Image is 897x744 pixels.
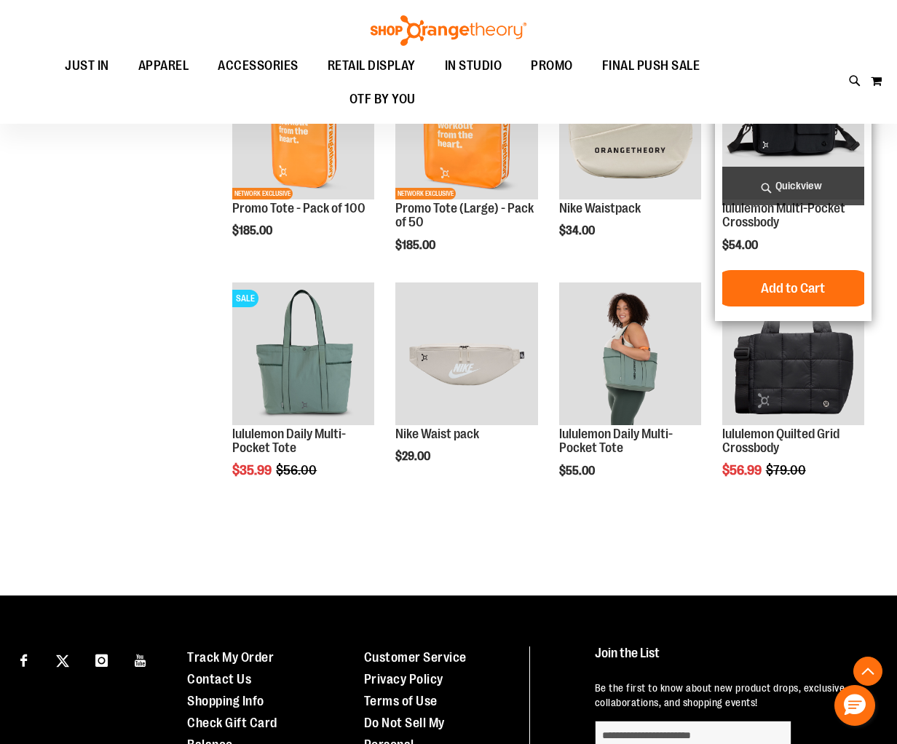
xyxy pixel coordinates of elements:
img: lululemon Multi-Pocket Crossbody [722,57,864,199]
a: Quickview [722,167,864,205]
a: Customer Service [364,650,467,665]
a: Visit our Facebook page [11,646,36,672]
button: Add to Cart [713,270,873,306]
span: $35.99 [232,463,274,478]
img: lululemon Quilted Grid Crossbody [722,282,864,424]
a: Nike Waist pack [395,427,479,441]
a: APPAREL [124,50,204,83]
img: Promo Tote (Large) - Pack of 50 [395,57,537,199]
div: product [552,50,708,274]
span: $56.99 [722,463,764,478]
img: Twitter [56,654,69,668]
a: JUST IN [50,50,124,83]
a: FINAL PUSH SALE [588,50,715,83]
a: Promo Tote - Pack of 100NEWNETWORK EXCLUSIVE [232,57,374,201]
a: Visit our Instagram page [89,646,114,672]
a: lululemon Daily Multi-Pocket ToteSALE [232,282,374,427]
span: JUST IN [65,50,109,82]
a: ACCESSORIES [203,50,313,82]
a: lululemon Quilted Grid CrossbodySALE [722,282,864,427]
a: lululemon Multi-Pocket Crossbody [722,57,864,201]
span: ACCESSORIES [218,50,299,82]
p: Be the first to know about new product drops, exclusive collaborations, and shopping events! [595,681,872,710]
span: PROMO [531,50,573,82]
div: product [388,50,545,289]
span: $55.00 [559,464,597,478]
h4: Join the List [595,646,872,673]
a: Promo Tote (Large) - Pack of 50 [395,201,534,230]
span: APPAREL [138,50,189,82]
div: product [225,50,382,274]
span: RETAIL DISPLAY [328,50,416,82]
span: $34.00 [559,224,597,237]
div: product [715,275,872,515]
span: $185.00 [232,224,274,237]
a: Nike Waistpack [559,201,641,215]
a: Contact Us [187,672,251,686]
a: lululemon Daily Multi-Pocket Tote [232,427,346,456]
span: $56.00 [276,463,319,478]
img: Main view of 2024 Convention Nike Waistpack [395,282,537,424]
a: Visit our Youtube page [128,646,154,672]
div: product [715,50,872,321]
a: Visit our X page [50,646,76,672]
span: $185.00 [395,239,438,252]
a: Nike Waistpack [559,57,701,201]
a: Main view of 2024 Convention lululemon Daily Multi-Pocket Tote [559,282,701,427]
span: FINAL PUSH SALE [602,50,700,82]
span: $54.00 [722,239,760,252]
img: Main view of 2024 Convention lululemon Daily Multi-Pocket Tote [559,282,701,424]
a: Track My Order [187,650,274,665]
a: PROMO [516,50,588,83]
a: RETAIL DISPLAY [313,50,430,83]
a: lululemon Quilted Grid Crossbody [722,427,839,456]
span: $79.00 [766,463,808,478]
a: Main view of 2024 Convention Nike Waistpack [395,282,537,427]
div: product [225,275,382,515]
span: IN STUDIO [445,50,502,82]
div: product [552,275,708,515]
img: Promo Tote - Pack of 100 [232,57,374,199]
a: lululemon Daily Multi-Pocket Tote [559,427,673,456]
a: Shopping Info [187,694,264,708]
span: OTF BY YOU [349,83,416,116]
span: Add to Cart [761,280,825,296]
a: Terms of Use [364,694,438,708]
span: NETWORK EXCLUSIVE [395,188,456,199]
span: $29.00 [395,450,432,463]
img: Shop Orangetheory [368,15,529,46]
div: product [388,275,545,500]
button: Hello, have a question? Let’s chat. [834,685,875,726]
span: NETWORK EXCLUSIVE [232,188,293,199]
a: lululemon Multi-Pocket Crossbody [722,201,845,230]
a: Promo Tote (Large) - Pack of 50NEWNETWORK EXCLUSIVE [395,57,537,201]
span: SALE [232,290,258,307]
a: IN STUDIO [430,50,517,83]
a: Promo Tote - Pack of 100 [232,201,365,215]
a: Privacy Policy [364,672,443,686]
img: lululemon Daily Multi-Pocket Tote [232,282,374,424]
a: OTF BY YOU [335,83,430,116]
img: Nike Waistpack [559,57,701,199]
button: Back To Top [853,657,882,686]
